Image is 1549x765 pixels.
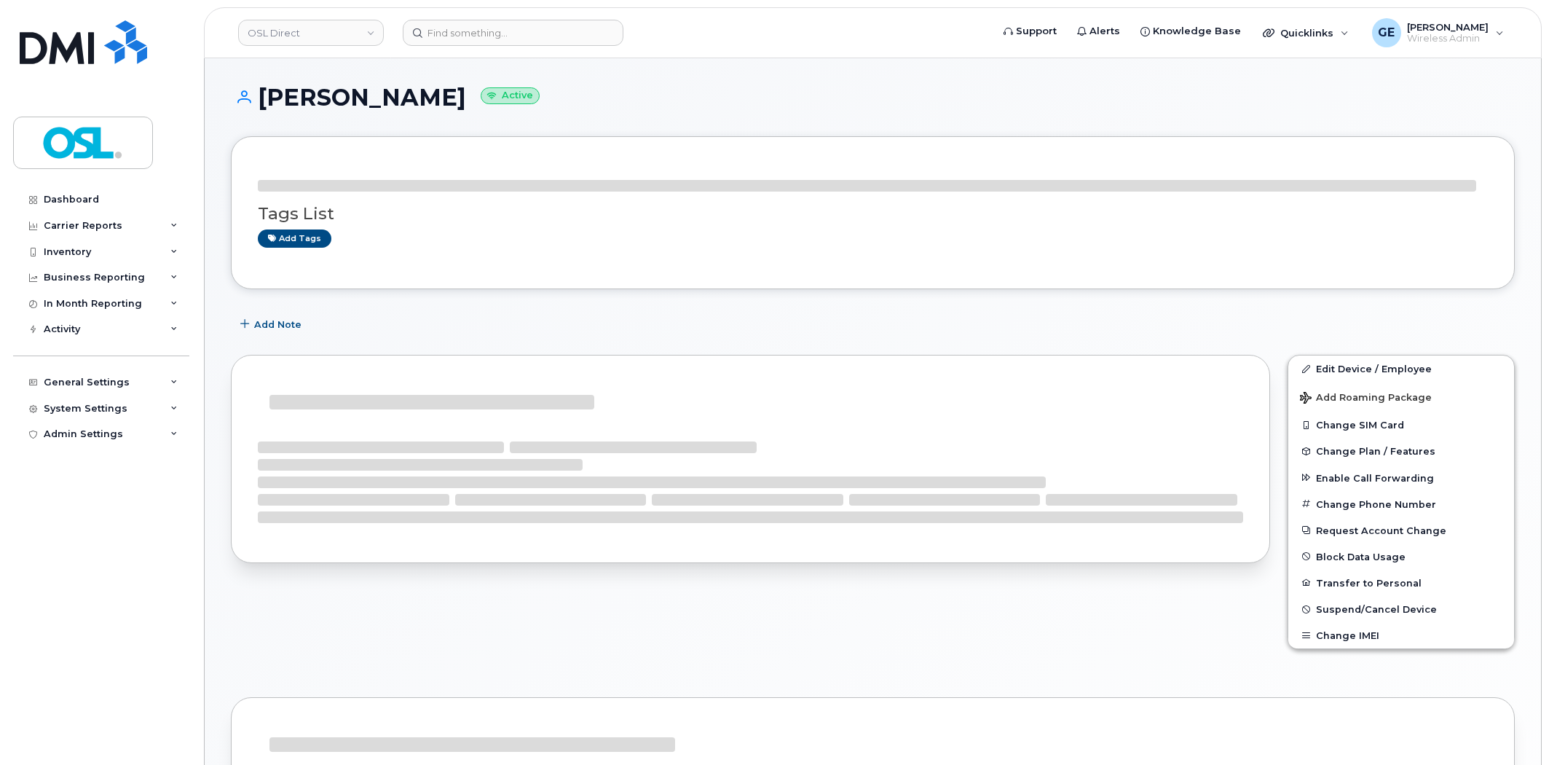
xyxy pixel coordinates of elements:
button: Add Note [231,311,314,337]
button: Transfer to Personal [1288,570,1514,596]
span: Add Note [254,318,301,331]
button: Block Data Usage [1288,544,1514,570]
button: Suspend/Cancel Device [1288,596,1514,622]
button: Request Account Change [1288,517,1514,544]
span: Enable Call Forwarding [1316,472,1434,483]
small: Active [481,87,540,104]
a: Add tags [258,229,331,248]
span: Change Plan / Features [1316,446,1435,457]
button: Add Roaming Package [1288,382,1514,412]
button: Change Phone Number [1288,491,1514,517]
a: Edit Device / Employee [1288,356,1514,382]
h3: Tags List [258,205,1488,223]
button: Change IMEI [1288,622,1514,648]
button: Change SIM Card [1288,412,1514,438]
button: Enable Call Forwarding [1288,465,1514,491]
span: Suspend/Cancel Device [1316,604,1437,615]
span: Add Roaming Package [1300,392,1432,406]
button: Change Plan / Features [1288,438,1514,464]
h1: [PERSON_NAME] [231,85,1515,110]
